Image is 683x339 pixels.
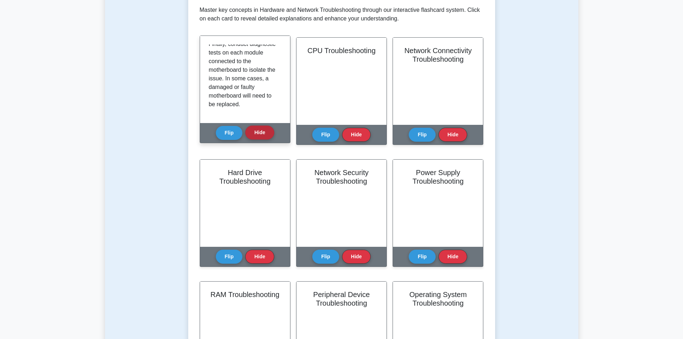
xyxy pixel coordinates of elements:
h2: Power Supply Troubleshooting [402,168,474,185]
h2: Hard Drive Troubleshooting [209,168,281,185]
button: Flip [312,128,339,142]
h2: Operating System Troubleshooting [402,290,474,307]
button: Flip [216,126,243,140]
h2: Network Connectivity Troubleshooting [402,46,474,63]
h2: RAM Troubleshooting [209,290,281,299]
button: Hide [438,128,467,142]
p: Master key concepts in Hardware and Network Troubleshooting through our interactive flashcard sys... [200,6,484,23]
button: Hide [245,250,274,264]
h2: CPU Troubleshooting [305,46,378,55]
h2: Peripheral Device Troubleshooting [305,290,378,307]
button: Flip [409,250,436,264]
button: Flip [409,128,436,142]
button: Flip [216,250,243,264]
button: Flip [312,250,339,264]
h2: Network Security Troubleshooting [305,168,378,185]
button: Hide [438,250,467,264]
button: Hide [342,128,371,142]
button: Hide [245,126,274,140]
button: Hide [342,250,371,264]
